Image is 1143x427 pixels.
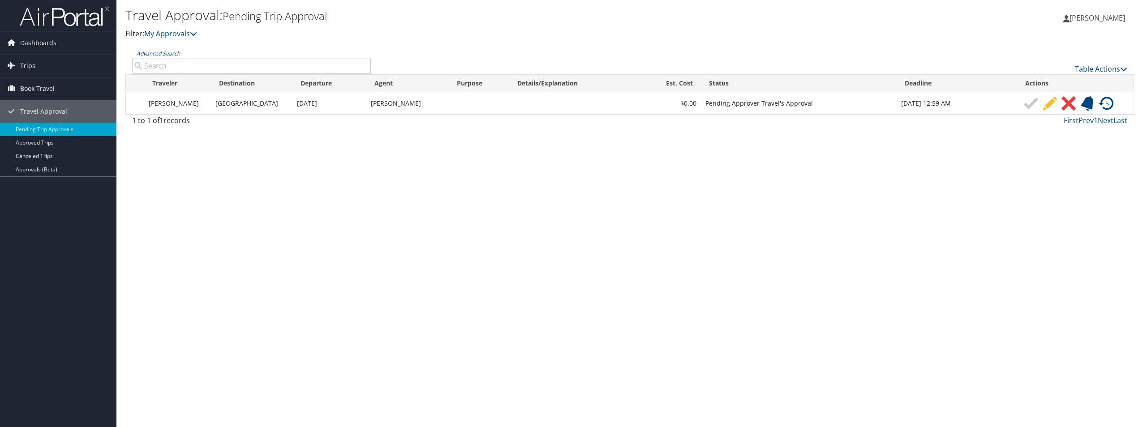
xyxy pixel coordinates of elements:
a: Cancel [1059,96,1078,111]
a: View History [1097,96,1116,111]
a: Last [1113,115,1127,125]
th: Agent [366,75,449,92]
a: Remind [1078,96,1097,111]
p: Filter: [125,28,798,40]
span: 1 [159,115,163,125]
th: Departure: activate to sort column ascending [292,75,366,92]
span: Trips [20,55,35,77]
th: Destination: activate to sort column ascending [211,75,293,92]
a: Approve [1022,96,1040,111]
a: Modify [1040,96,1059,111]
span: Book Travel [20,77,55,100]
td: [PERSON_NAME] [366,92,449,115]
td: [GEOGRAPHIC_DATA] [211,92,293,115]
td: Pending Approver Travel's Approval [701,92,897,115]
th: Status: activate to sort column ascending [701,75,897,92]
small: Pending Trip Approval [223,9,327,23]
span: Dashboards [20,32,56,54]
th: Deadline: activate to sort column descending [897,75,1018,92]
img: ta-modify.png [1043,96,1057,111]
a: Next [1098,115,1113,125]
a: 1 [1094,115,1098,125]
th: Actions [1017,75,1134,92]
div: 1 to 1 of records [132,115,371,130]
img: ta-approve-inactive.png [1024,96,1038,111]
td: [PERSON_NAME] [144,92,211,115]
img: ta-cancel.png [1061,96,1076,111]
th: Details/Explanation [509,75,638,92]
span: Travel Approval [20,100,67,123]
a: [PERSON_NAME] [1063,4,1134,31]
th: Purpose [449,75,509,92]
td: [DATE] 12:59 AM [897,92,1018,115]
img: airportal-logo.png [20,6,109,27]
td: [DATE] [292,92,366,115]
img: ta-history.png [1099,96,1113,111]
a: Table Actions [1075,64,1127,74]
a: My Approvals [144,29,197,38]
a: Prev [1079,115,1094,125]
img: ta-remind.png [1080,96,1095,111]
a: First [1064,115,1079,125]
h1: Travel Approval: [125,6,798,25]
input: Advanced Search [132,58,371,74]
th: Est. Cost: activate to sort column ascending [638,75,701,92]
th: Traveler: activate to sort column ascending [144,75,211,92]
td: $0.00 [638,92,701,115]
a: Advanced Search [137,50,180,57]
span: [PERSON_NAME] [1070,13,1125,23]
